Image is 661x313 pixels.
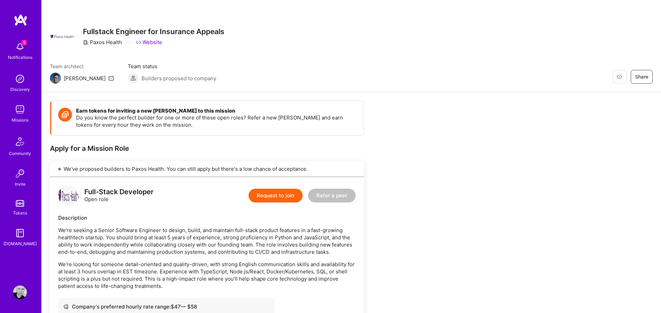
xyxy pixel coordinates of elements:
[13,167,27,180] img: Invite
[50,63,114,70] span: Team architect
[635,73,648,80] span: Share
[50,34,75,39] img: Company Logo
[16,200,24,207] img: tokens
[76,114,357,128] p: Do you know the perfect builder for one or more of these open roles? Refer a new [PERSON_NAME] an...
[84,188,154,196] div: Full-Stack Developer
[108,75,114,81] i: icon Mail
[13,285,27,299] img: User Avatar
[8,54,32,61] div: Notifications
[136,39,162,46] a: Website
[13,72,27,86] img: discovery
[9,150,31,157] div: Community
[13,209,27,217] div: Tokens
[83,39,122,46] div: Paxos Health
[83,40,88,45] i: icon CompanyGray
[58,108,72,122] img: Token icon
[11,285,29,299] a: User Avatar
[50,144,364,153] div: Apply for a Mission Role
[12,116,29,124] div: Missions
[13,40,27,54] img: bell
[308,189,356,202] button: Refer a peer
[64,75,106,82] div: [PERSON_NAME]
[84,188,154,203] div: Open role
[631,70,653,84] button: Share
[58,227,356,255] p: We’re seeking a Senior Software Engineer to design, build, and maintain full-stack product featur...
[21,40,27,45] span: 5
[249,189,303,202] button: Request to join
[63,303,269,310] div: Company's preferred hourly rate range: $ 47 — $ 58
[10,86,30,93] div: Discovery
[63,304,69,309] i: icon Cash
[58,185,79,206] img: logo
[50,73,61,84] img: Team Architect
[58,261,356,290] p: We’re looking for someone detail-oriented and quality-driven, with strong English communication s...
[76,108,357,114] h4: Earn tokens for inviting a new [PERSON_NAME] to this mission
[15,180,25,188] div: Invite
[13,226,27,240] img: guide book
[3,240,37,247] div: [DOMAIN_NAME]
[128,73,139,84] img: Builders proposed to company
[141,75,216,82] span: Builders proposed to company
[58,214,356,221] div: Description
[128,63,216,70] span: Team status
[617,74,622,80] i: icon EyeClosed
[83,27,224,36] h3: Fullstack Engineer for Insurance Appeals
[50,161,364,177] div: We've proposed builders to Paxos Health. You can still apply but there's a low chance of acceptance.
[14,14,28,26] img: logo
[12,133,28,150] img: Community
[13,103,27,116] img: teamwork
